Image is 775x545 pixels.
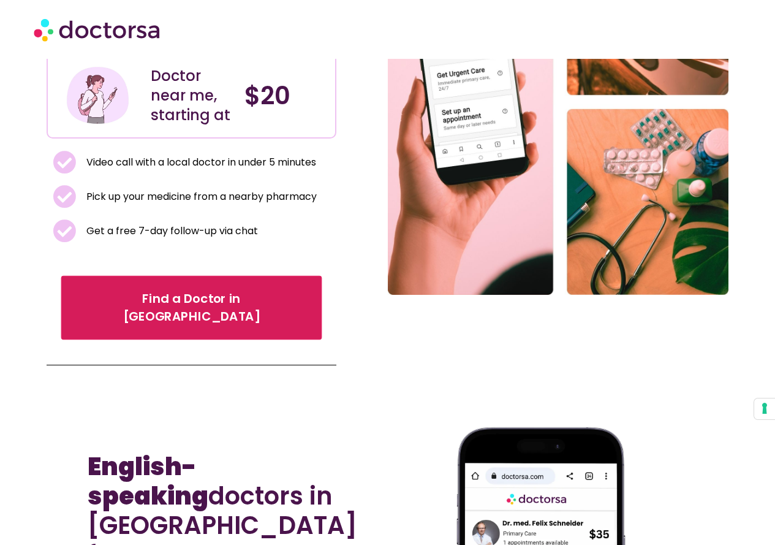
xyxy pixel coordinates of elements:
[754,398,775,419] button: Your consent preferences for tracking technologies
[83,188,317,205] span: Pick up your medicine from a nearby pharmacy
[151,66,232,125] div: Doctor near me, starting at
[65,63,130,128] img: Illustration depicting a young woman in a casual outfit, engaged with her smartphone. She has a p...
[88,449,208,513] b: English-speaking
[78,290,304,326] span: Find a Doctor in [GEOGRAPHIC_DATA]
[83,223,258,240] span: Get a free 7-day follow-up via chat
[61,276,322,340] a: Find a Doctor in [GEOGRAPHIC_DATA]
[83,154,316,171] span: Video call with a local doctor in under 5 minutes
[244,81,326,110] h4: $20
